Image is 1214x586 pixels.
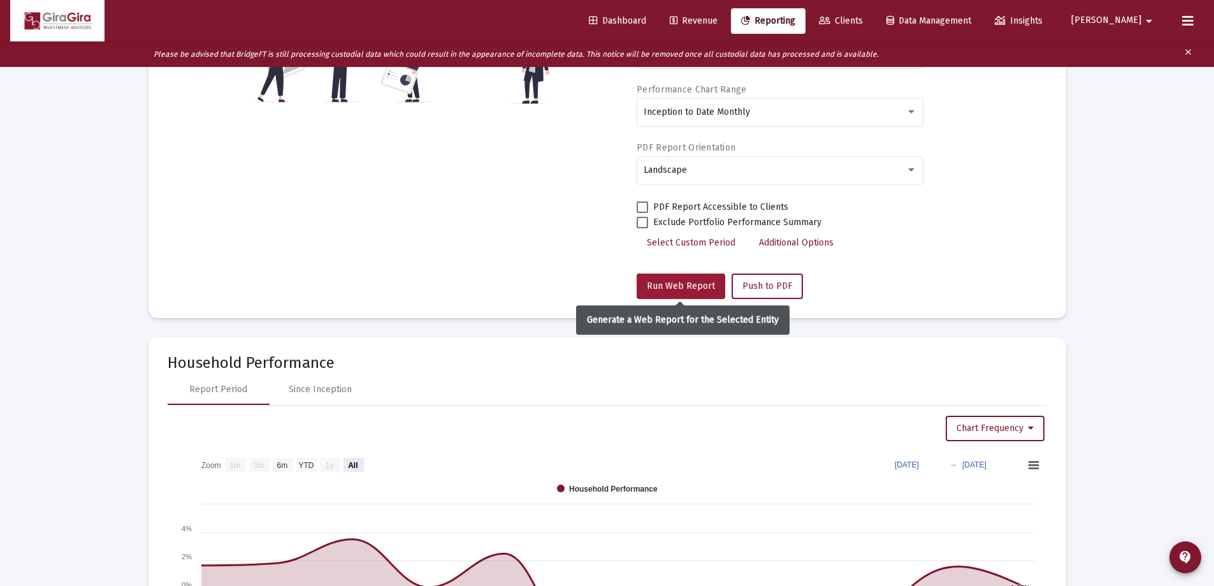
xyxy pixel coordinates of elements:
[20,8,95,34] img: Dashboard
[647,237,735,248] span: Select Custom Period
[995,15,1043,26] span: Insights
[189,383,247,396] div: Report Period
[653,215,821,230] span: Exclude Portfolio Performance Summary
[895,460,919,469] text: [DATE]
[732,274,803,299] button: Push to PDF
[653,200,788,215] span: PDF Report Accessible to Clients
[589,15,646,26] span: Dashboard
[637,84,746,95] label: Performance Chart Range
[742,281,792,291] span: Push to PDF
[731,8,806,34] a: Reporting
[201,460,221,469] text: Zoom
[277,460,287,469] text: 6m
[325,460,333,469] text: 1y
[957,423,1034,434] span: Chart Frequency
[809,8,873,34] a: Clients
[1183,45,1193,64] mat-icon: clear
[759,237,834,248] span: Additional Options
[579,8,656,34] a: Dashboard
[1071,15,1141,26] span: [PERSON_NAME]
[1056,8,1172,33] button: [PERSON_NAME]
[569,485,658,494] text: Household Performance
[647,281,715,291] span: Run Web Report
[182,525,192,532] text: 4%
[946,416,1044,441] button: Chart Frequency
[168,356,1047,369] mat-card-title: Household Performance
[289,383,352,396] div: Since Inception
[1141,8,1157,34] mat-icon: arrow_drop_down
[637,274,725,299] button: Run Web Report
[741,15,795,26] span: Reporting
[985,8,1053,34] a: Insights
[348,460,358,469] text: All
[670,15,718,26] span: Revenue
[229,460,240,469] text: 1m
[154,50,879,59] i: Please be advised that BridgeFT is still processing custodial data which could result in the appe...
[644,106,750,117] span: Inception to Date Monthly
[298,460,314,469] text: YTD
[876,8,981,34] a: Data Management
[182,553,192,560] text: 2%
[253,460,264,469] text: 3m
[962,460,986,469] text: [DATE]
[950,460,957,469] text: →
[886,15,971,26] span: Data Management
[644,165,687,175] span: Landscape
[1178,550,1193,565] mat-icon: contact_support
[819,15,863,26] span: Clients
[660,8,728,34] a: Revenue
[637,142,735,153] label: PDF Report Orientation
